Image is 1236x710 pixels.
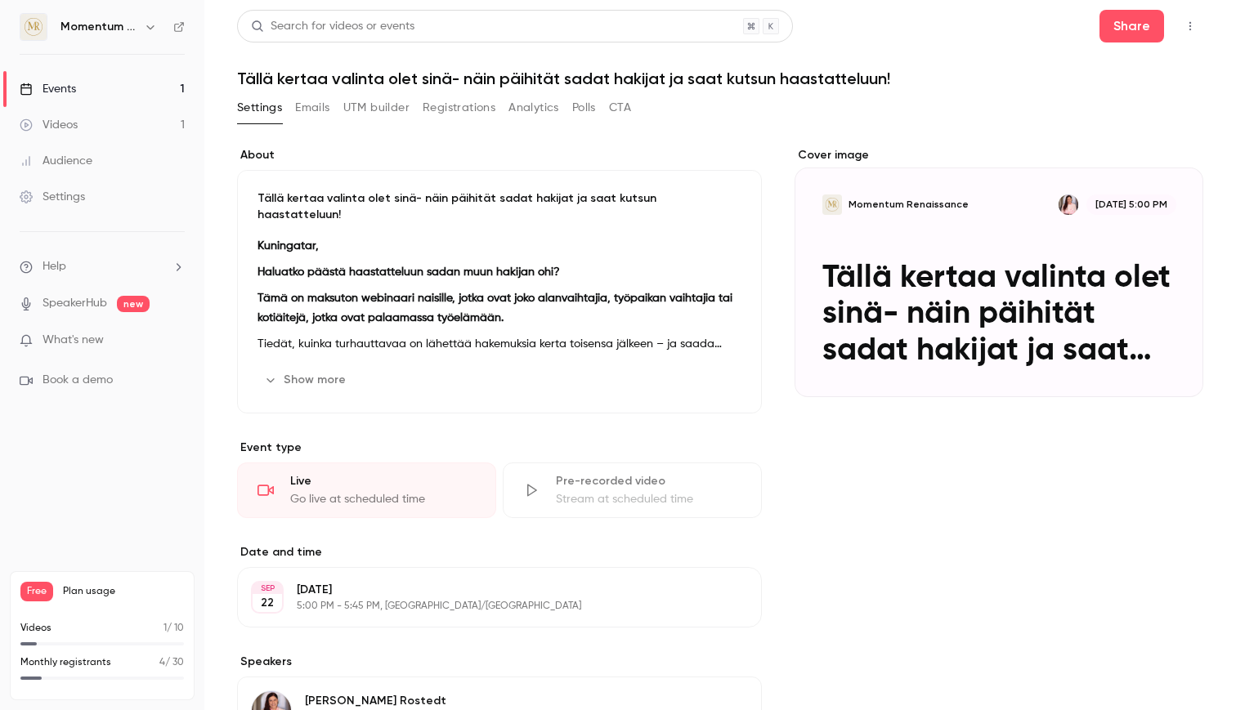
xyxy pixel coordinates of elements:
[20,153,92,169] div: Audience
[503,462,762,518] div: Pre-recorded videoStream at scheduled time
[290,491,476,507] div: Go live at scheduled time
[117,296,150,312] span: new
[237,147,762,163] label: About
[297,582,675,598] p: [DATE]
[43,332,104,349] span: What's new
[237,95,282,121] button: Settings
[163,623,167,633] span: 1
[20,258,185,275] li: help-dropdown-opener
[556,473,741,489] div: Pre-recorded video
[297,600,675,613] p: 5:00 PM - 5:45 PM, [GEOGRAPHIC_DATA]/[GEOGRAPHIC_DATA]
[795,147,1203,397] section: Cover image
[508,95,559,121] button: Analytics
[20,117,78,133] div: Videos
[20,14,47,40] img: Momentum Renaissance
[237,654,762,670] label: Speakers
[795,147,1203,163] label: Cover image
[237,462,496,518] div: LiveGo live at scheduled time
[237,440,762,456] p: Event type
[305,693,656,709] p: [PERSON_NAME] Rostedt
[343,95,410,121] button: UTM builder
[290,473,476,489] div: Live
[163,621,184,636] p: / 10
[20,655,111,670] p: Monthly registrants
[165,333,185,348] iframe: Noticeable Trigger
[257,190,741,223] p: Tällä kertaa valinta olet sinä- näin päihität sadat hakijat ja saat kutsun haastatteluun!
[257,240,319,252] strong: Kuningatar,
[556,491,741,507] div: Stream at scheduled time
[572,95,596,121] button: Polls
[295,95,329,121] button: Emails
[253,583,282,594] div: SEP
[609,95,631,121] button: CTA
[237,544,762,560] label: Date and time
[43,295,107,312] a: SpeakerHub
[251,18,414,35] div: Search for videos or events
[159,658,165,668] span: 4
[20,582,53,601] span: Free
[261,595,274,611] p: 22
[1099,10,1164,42] button: Share
[63,585,184,598] span: Plan usage
[159,655,184,670] p: / 30
[43,258,66,275] span: Help
[43,372,113,389] span: Book a demo
[237,69,1203,88] h1: Tällä kertaa valinta olet sinä- näin päihität sadat hakijat ja saat kutsun haastatteluun!
[423,95,495,121] button: Registrations
[257,292,732,324] strong: Tämä on maksuton webinaari naisille, jotka ovat joko alanvaihtajia, työpaikan vaihtajia tai kotiä...
[257,367,356,393] button: Show more
[257,334,741,354] p: Tiedät, kuinka turhauttavaa on lähettää hakemuksia kerta toisensa jälkeen – ja saada korkeintaan ...
[20,621,51,636] p: Videos
[20,81,76,97] div: Events
[257,266,560,278] strong: Haluatko päästä haastatteluun sadan muun hakijan ohi?
[20,189,85,205] div: Settings
[60,19,137,35] h6: Momentum Renaissance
